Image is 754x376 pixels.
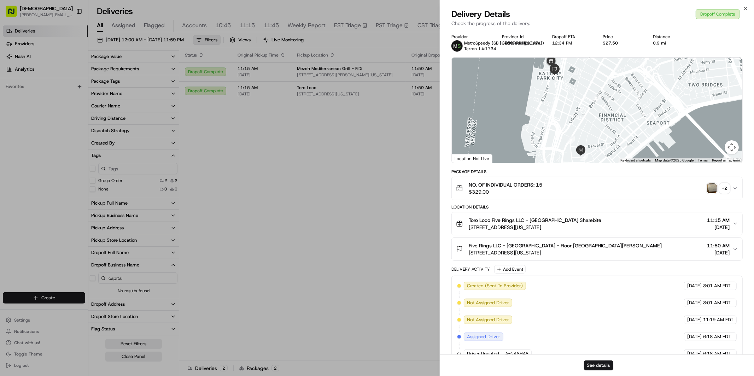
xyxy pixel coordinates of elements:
[725,140,739,154] button: Map camera controls
[687,351,702,357] span: [DATE]
[469,217,601,224] span: Toro Loco Five Rings LLC - [GEOGRAPHIC_DATA] Sharebite
[567,136,575,144] div: 3
[653,40,692,46] div: 0.9 mi
[454,154,477,163] a: Open this area in Google Maps (opens a new window)
[60,103,65,109] div: 💻
[4,100,57,112] a: 📗Knowledge Base
[451,169,743,175] div: Package Details
[452,177,742,200] button: NO. OF INDIVIDUAL ORDERS: 15$329.00photo_proof_of_pickup image+2
[712,158,740,162] a: Report a map error
[707,242,730,249] span: 11:50 AM
[451,40,463,52] img: metro_speed_logo.png
[467,300,509,306] span: Not Assigned Driver
[703,300,731,306] span: 8:01 AM EDT
[451,266,490,272] div: Delivery Activity
[7,103,13,109] div: 📗
[452,212,742,235] button: Toro Loco Five Rings LLC - [GEOGRAPHIC_DATA] Sharebite[STREET_ADDRESS][US_STATE]11:15 AM[DATE]
[451,8,510,20] span: Delivery Details
[720,183,730,193] div: + 2
[707,183,730,193] button: photo_proof_of_pickup image+2
[454,154,477,163] img: Google
[7,7,21,21] img: Nash
[469,181,542,188] span: NO. OF INDIVIDUAL ORDERS: 15
[603,40,642,46] div: $27.50
[467,334,500,340] span: Assigned Driver
[707,224,730,231] span: [DATE]
[469,249,662,256] span: [STREET_ADDRESS][US_STATE]
[451,204,743,210] div: Location Details
[494,265,526,274] button: Add Event
[451,34,491,40] div: Provider
[120,70,129,78] button: Start new chat
[502,34,541,40] div: Provider Id
[584,360,613,370] button: See details
[553,40,592,46] div: 12:34 PM
[703,283,731,289] span: 8:01 AM EDT
[50,119,86,125] a: Powered byPylon
[603,34,642,40] div: Price
[18,46,117,53] input: Clear
[620,158,651,163] button: Keyboard shortcuts
[703,334,731,340] span: 6:18 AM EDT
[592,94,600,102] div: 2
[70,120,86,125] span: Pylon
[451,20,743,27] p: Check the progress of the delivery.
[452,238,742,260] button: Five Rings LLC - [GEOGRAPHIC_DATA] - Floor [GEOGRAPHIC_DATA][PERSON_NAME][STREET_ADDRESS][US_STAT...
[707,249,730,256] span: [DATE]
[7,28,129,40] p: Welcome 👋
[687,317,702,323] span: [DATE]
[469,242,662,249] span: Five Rings LLC - [GEOGRAPHIC_DATA] - Floor [GEOGRAPHIC_DATA][PERSON_NAME]
[502,40,541,46] button: 3WN94cuHjpiOsmaOoyT0Ha6n 0hh942ODGkC5WntXE2mU~XQp
[655,158,694,162] span: Map data ©2025 Google
[639,60,647,67] div: 1
[687,283,702,289] span: [DATE]
[707,217,730,224] span: 11:15 AM
[469,188,542,195] span: $329.00
[57,100,116,112] a: 💻API Documentation
[67,102,113,110] span: API Documentation
[467,317,509,323] span: Not Assigned Driver
[580,153,588,161] div: 4
[467,283,523,289] span: Created (Sent To Provider)
[505,351,528,357] span: A-NASH48
[469,224,601,231] span: [STREET_ADDRESS][US_STATE]
[707,183,717,193] img: photo_proof_of_pickup image
[452,154,492,163] div: Location Not Live
[653,34,692,40] div: Distance
[464,46,496,52] span: Terren J #1734
[7,67,20,80] img: 1736555255976-a54dd68f-1ca7-489b-9aae-adbdc363a1c4
[464,40,544,46] span: MetroSpeedy (SB [GEOGRAPHIC_DATA])
[687,334,702,340] span: [DATE]
[703,351,731,357] span: 6:18 AM EDT
[24,67,116,75] div: Start new chat
[467,351,499,357] span: Driver Updated
[703,317,733,323] span: 11:19 AM EDT
[553,34,592,40] div: Dropoff ETA
[24,75,89,80] div: We're available if you need us!
[698,158,708,162] a: Terms (opens in new tab)
[687,300,702,306] span: [DATE]
[14,102,54,110] span: Knowledge Base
